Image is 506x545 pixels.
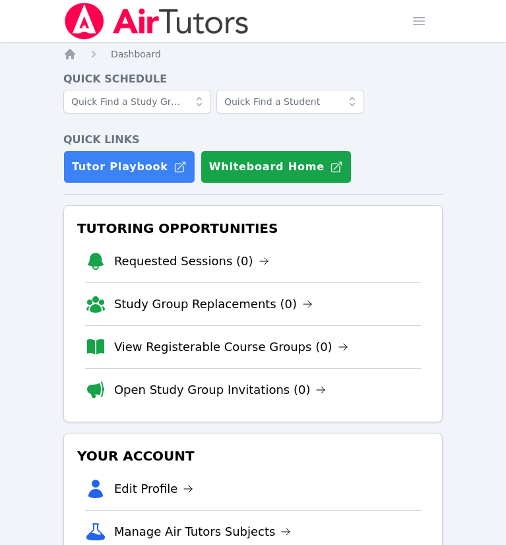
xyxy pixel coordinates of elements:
a: Open Study Group Invitations (0) [114,381,327,399]
a: View Registerable Course Groups (0) [114,338,348,356]
a: Dashboard [111,48,161,61]
h3: Your Account [75,444,431,468]
h4: Quick Links [63,132,443,148]
img: Air Tutors [63,3,250,40]
h4: Quick Schedule [63,71,443,87]
a: Edit Profile [114,480,194,498]
input: Quick Find a Study Group [63,90,211,113]
input: Quick Find a Student [216,90,364,113]
nav: Breadcrumb [63,48,443,61]
button: Whiteboard Home [201,150,352,183]
a: Tutor Playbook [63,150,195,183]
a: Requested Sessions (0) [114,252,269,271]
a: Manage Air Tutors Subjects [114,523,292,541]
span: Dashboard [111,49,161,59]
a: Study Group Replacements (0) [114,295,313,313]
h3: Tutoring Opportunities [75,216,431,240]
